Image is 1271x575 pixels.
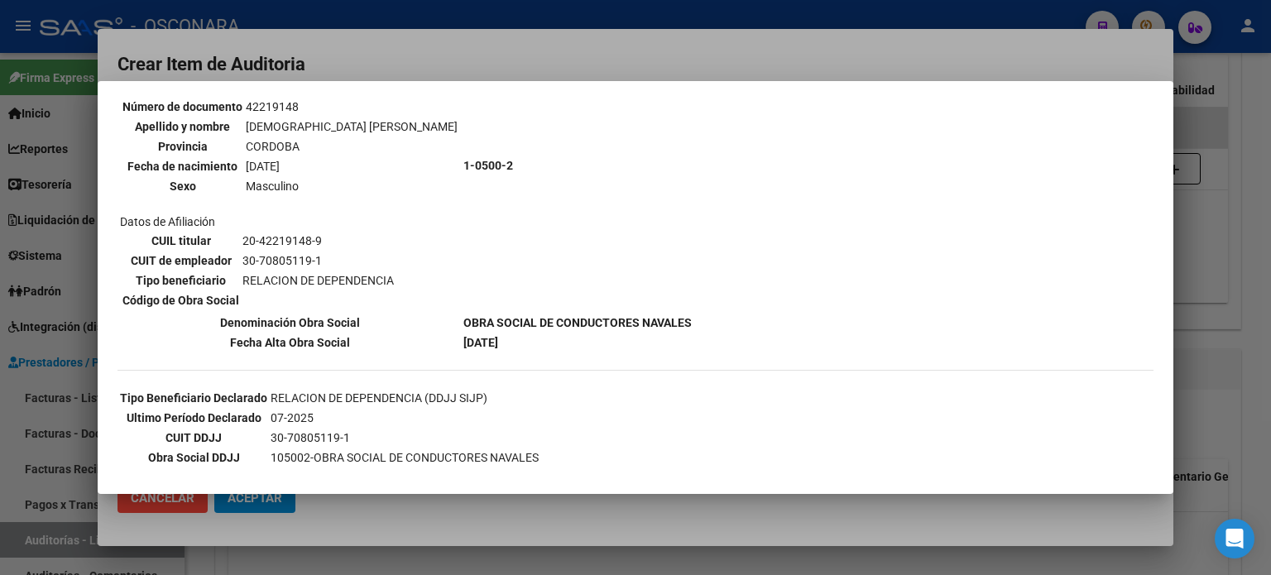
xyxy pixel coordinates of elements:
[245,137,458,156] td: CORDOBA
[463,336,498,349] b: [DATE]
[270,448,540,467] td: 105002-OBRA SOCIAL DE CONDUCTORES NAVALES
[245,177,458,195] td: Masculino
[119,389,268,407] th: Tipo Beneficiario Declarado
[463,316,692,329] b: OBRA SOCIAL DE CONDUCTORES NAVALES
[270,389,540,407] td: RELACION DE DEPENDENCIA (DDJJ SIJP)
[463,159,513,172] b: 1-0500-2
[245,117,458,136] td: [DEMOGRAPHIC_DATA] [PERSON_NAME]
[270,429,540,447] td: 30-70805119-1
[122,252,240,270] th: CUIT de empleador
[119,314,461,332] th: Denominación Obra Social
[122,98,243,116] th: Número de documento
[122,232,240,250] th: CUIL titular
[242,252,395,270] td: 30-70805119-1
[122,177,243,195] th: Sexo
[119,333,461,352] th: Fecha Alta Obra Social
[119,429,268,447] th: CUIT DDJJ
[122,137,243,156] th: Provincia
[245,157,458,175] td: [DATE]
[270,409,540,427] td: 07-2025
[1215,519,1254,558] div: Open Intercom Messenger
[122,271,240,290] th: Tipo beneficiario
[242,271,395,290] td: RELACION DE DEPENDENCIA
[245,98,458,116] td: 42219148
[119,19,461,312] td: Datos personales Datos de Afiliación
[122,117,243,136] th: Apellido y nombre
[242,232,395,250] td: 20-42219148-9
[119,448,268,467] th: Obra Social DDJJ
[122,291,240,309] th: Código de Obra Social
[119,409,268,427] th: Ultimo Período Declarado
[122,157,243,175] th: Fecha de nacimiento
